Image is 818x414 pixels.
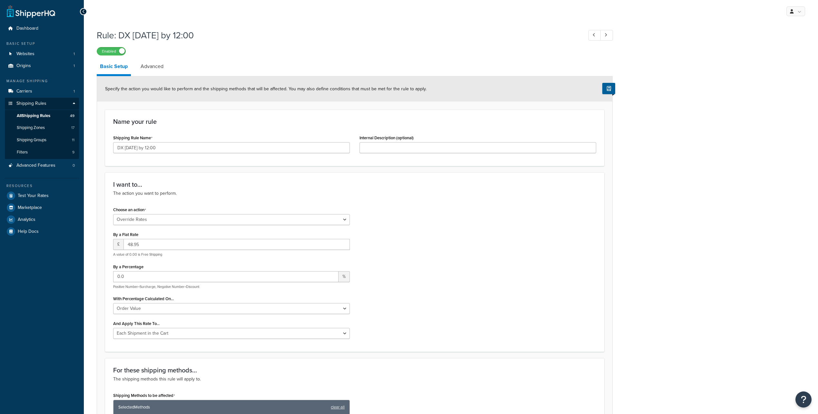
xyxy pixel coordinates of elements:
[331,403,345,412] a: clear all
[16,101,46,106] span: Shipping Rules
[5,48,79,60] a: Websites1
[18,229,39,234] span: Help Docs
[17,125,45,131] span: Shipping Zones
[16,89,32,94] span: Carriers
[5,134,79,146] li: Shipping Groups
[5,183,79,189] div: Resources
[5,214,79,225] a: Analytics
[72,150,74,155] span: 9
[17,150,28,155] span: Filters
[113,376,596,383] p: The shipping methods this rule will apply to.
[5,48,79,60] li: Websites
[70,113,74,119] span: 49
[97,59,131,76] a: Basic Setup
[74,63,75,69] span: 1
[97,47,125,55] label: Enabled
[71,125,74,131] span: 17
[137,59,167,74] a: Advanced
[5,98,79,110] a: Shipping Rules
[73,163,75,168] span: 0
[588,30,601,41] a: Previous Record
[5,190,79,202] a: Test Your Rates
[113,181,596,188] h3: I want to...
[5,85,79,97] li: Carriers
[74,89,75,94] span: 1
[5,202,79,213] a: Marketplace
[5,226,79,237] a: Help Docs
[113,207,146,212] label: Choose an action
[602,83,615,94] button: Show Help Docs
[17,113,50,119] span: All Shipping Rules
[74,51,75,57] span: 1
[5,160,79,172] li: Advanced Features
[16,51,34,57] span: Websites
[16,26,38,31] span: Dashboard
[5,60,79,72] a: Origins1
[18,205,42,211] span: Marketplace
[5,78,79,84] div: Manage Shipping
[18,217,35,222] span: Analytics
[113,264,143,269] label: By a Percentage
[113,367,596,374] h3: For these shipping methods...
[5,134,79,146] a: Shipping Groups11
[5,85,79,97] a: Carriers1
[113,284,350,289] p: Positive Number=Surcharge, Negative Number=Discount
[5,41,79,46] div: Basic Setup
[5,110,79,122] a: AllShipping Rules49
[5,60,79,72] li: Origins
[5,146,79,158] li: Filters
[113,296,174,301] label: With Percentage Calculated On...
[5,160,79,172] a: Advanced Features0
[113,232,138,237] label: By a Flat Rate
[600,30,613,41] a: Next Record
[5,98,79,159] li: Shipping Rules
[16,63,31,69] span: Origins
[113,252,350,257] p: A value of 0.00 is Free Shipping
[113,118,596,125] h3: Name your rule
[5,122,79,134] li: Shipping Zones
[113,135,153,141] label: Shipping Rule Name
[113,321,160,326] label: And Apply This Rate To...
[97,29,577,42] h1: Rule: DX [DATE] by 12:00
[16,163,55,168] span: Advanced Features
[5,23,79,34] a: Dashboard
[339,271,350,282] span: %
[113,239,123,250] span: £
[5,122,79,134] a: Shipping Zones17
[72,137,74,143] span: 11
[113,190,596,197] p: The action you want to perform.
[795,391,812,408] button: Open Resource Center
[118,403,328,412] span: Selected Methods
[17,137,46,143] span: Shipping Groups
[18,193,49,199] span: Test Your Rates
[113,393,175,398] label: Shipping Methods to be affected
[5,146,79,158] a: Filters9
[105,85,427,92] span: Specify the action you would like to perform and the shipping methods that will be affected. You ...
[360,135,414,140] label: Internal Description (optional)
